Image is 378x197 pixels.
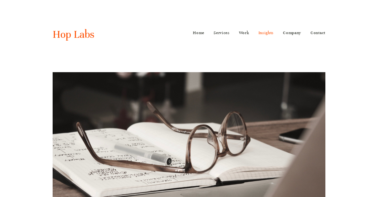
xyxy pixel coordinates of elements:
a: Services [214,28,230,38]
a: Hop Labs [53,28,94,41]
a: Company [283,28,301,38]
a: Contact [311,28,325,38]
a: Insights [259,28,274,38]
a: Home [193,28,204,38]
a: Work [239,28,249,38]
